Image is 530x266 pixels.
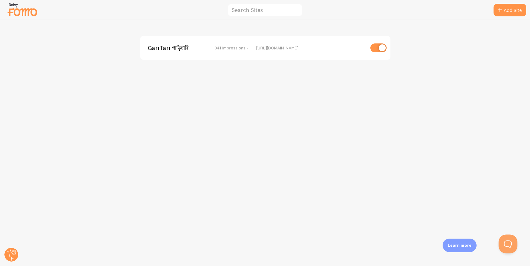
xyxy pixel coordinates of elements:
[448,242,472,248] p: Learn more
[443,239,477,252] div: Learn more
[214,45,249,51] span: 341 Impressions -
[499,235,517,253] iframe: Help Scout Beacon - Open
[256,45,365,51] div: [URL][DOMAIN_NAME]
[148,45,198,51] span: GariTari গাড়িটারি
[7,2,38,18] img: fomo-relay-logo-orange.svg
